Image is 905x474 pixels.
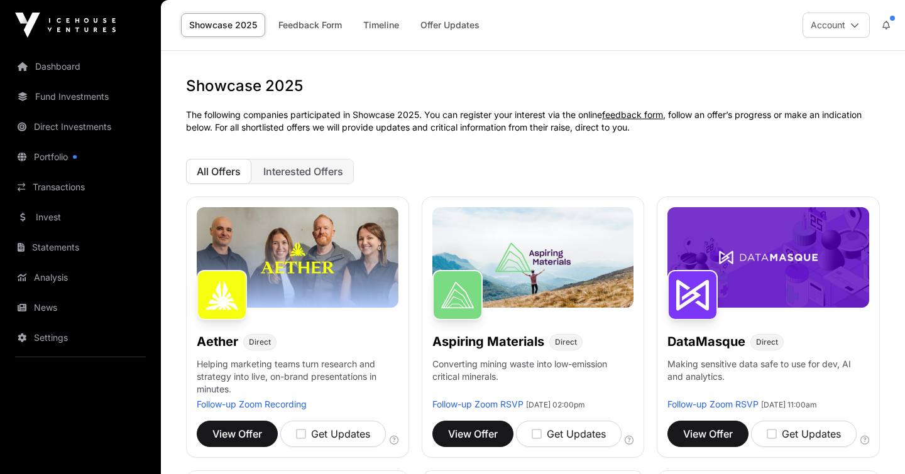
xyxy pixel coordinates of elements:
a: Direct Investments [10,113,151,141]
iframe: Chat Widget [842,414,905,474]
a: Follow-up Zoom RSVP [432,399,524,409]
span: Direct [555,337,577,347]
span: Interested Offers [263,165,343,178]
a: Dashboard [10,53,151,80]
button: Account [803,13,870,38]
img: Icehouse Ventures Logo [15,13,116,38]
span: Direct [756,337,778,347]
p: The following companies participated in Showcase 2025. You can register your interest via the onl... [186,109,880,134]
div: Get Updates [296,426,370,441]
a: Offer Updates [412,13,488,37]
button: View Offer [432,421,513,447]
button: View Offer [667,421,749,447]
a: Transactions [10,173,151,201]
a: News [10,294,151,321]
button: Get Updates [280,421,386,447]
a: feedback form [602,109,663,120]
a: Follow-up Zoom RSVP [667,399,759,409]
a: Follow-up Zoom Recording [197,399,307,409]
p: Helping marketing teams turn research and strategy into live, on-brand presentations in minutes. [197,358,398,398]
span: Direct [249,337,271,347]
a: Showcase 2025 [181,13,265,37]
a: Fund Investments [10,83,151,110]
img: Aether-Banner.jpg [197,207,398,308]
h1: Aspiring Materials [432,333,544,350]
span: [DATE] 11:00am [761,400,817,409]
div: Get Updates [532,426,606,441]
a: Analysis [10,264,151,291]
a: Settings [10,324,151,352]
button: Interested Offers [253,159,354,184]
h1: DataMasque [667,333,745,350]
div: Get Updates [767,426,841,441]
img: Aspiring Materials [432,270,483,320]
span: View Offer [448,426,498,441]
p: Converting mining waste into low-emission critical minerals. [432,358,634,398]
span: View Offer [212,426,262,441]
p: Making sensitive data safe to use for dev, AI and analytics. [667,358,869,398]
img: DataMasque-Banner.jpg [667,207,869,308]
a: Invest [10,203,151,231]
button: Get Updates [751,421,857,447]
button: All Offers [186,159,251,184]
span: View Offer [683,426,733,441]
button: Get Updates [516,421,622,447]
a: Portfolio [10,143,151,171]
a: Timeline [355,13,407,37]
img: Aspiring-Banner.jpg [432,207,634,308]
button: View Offer [197,421,278,447]
h1: Aether [197,333,238,350]
span: All Offers [197,165,241,178]
img: DataMasque [667,270,718,320]
span: [DATE] 02:00pm [526,400,585,409]
img: Aether [197,270,247,320]
a: Feedback Form [270,13,350,37]
a: Statements [10,234,151,261]
h1: Showcase 2025 [186,76,880,96]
